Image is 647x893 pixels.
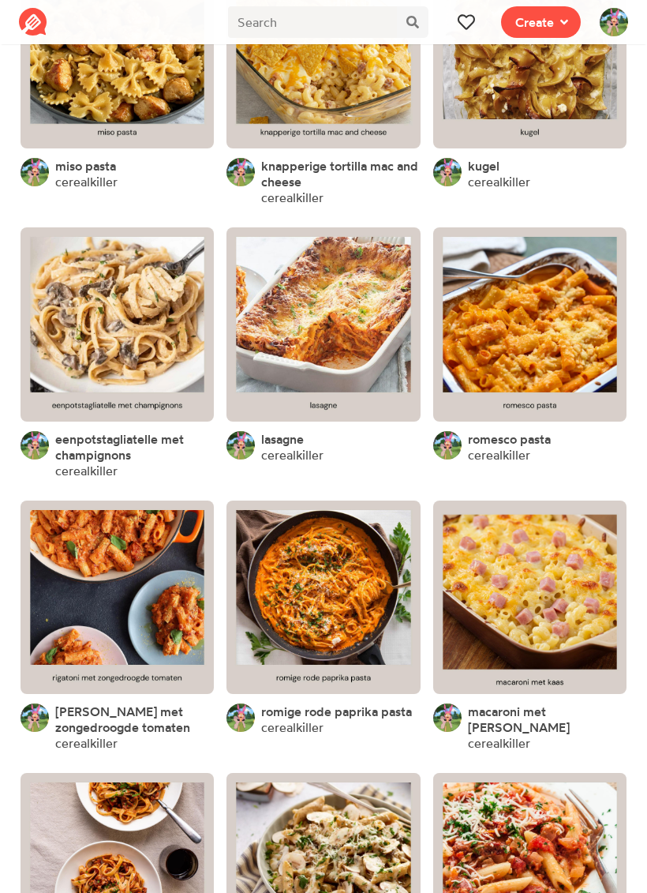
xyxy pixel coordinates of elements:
[468,431,551,447] a: romesco pasta
[55,704,214,735] a: [PERSON_NAME] met zongedroogde tomaten
[501,6,581,38] button: Create
[468,704,570,735] span: macaroni met [PERSON_NAME]
[433,431,462,460] img: User's avatar
[21,158,49,186] img: User's avatar
[226,158,255,186] img: User's avatar
[261,431,304,447] a: lasagne
[261,719,323,735] a: cerealkiller
[515,13,554,32] span: Create
[55,158,116,174] a: miso pasta
[21,704,49,732] img: User's avatar
[21,431,49,460] img: User's avatar
[55,431,184,463] span: eenpotstagliatelle met champignons
[226,704,255,732] img: User's avatar
[226,431,255,460] img: User's avatar
[55,735,118,751] a: cerealkiller
[55,704,190,735] span: [PERSON_NAME] met zongedroogde tomaten
[468,158,499,174] a: kugel
[468,174,530,189] a: cerealkiller
[55,174,118,189] a: cerealkiller
[261,158,418,189] span: knapperige tortilla mac and cheese
[261,189,323,205] a: cerealkiller
[600,8,628,36] img: User's avatar
[468,704,626,735] a: macaroni met [PERSON_NAME]
[228,6,396,38] input: Search
[19,8,47,36] img: Reciplate
[468,447,530,463] a: cerealkiller
[433,704,462,732] img: User's avatar
[261,447,323,463] a: cerealkiller
[433,158,462,186] img: User's avatar
[55,431,214,463] a: eenpotstagliatelle met champignons
[261,158,420,189] a: knapperige tortilla mac and cheese
[468,735,530,751] a: cerealkiller
[261,704,412,719] a: romige rode paprika pasta
[55,463,118,478] a: cerealkiller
